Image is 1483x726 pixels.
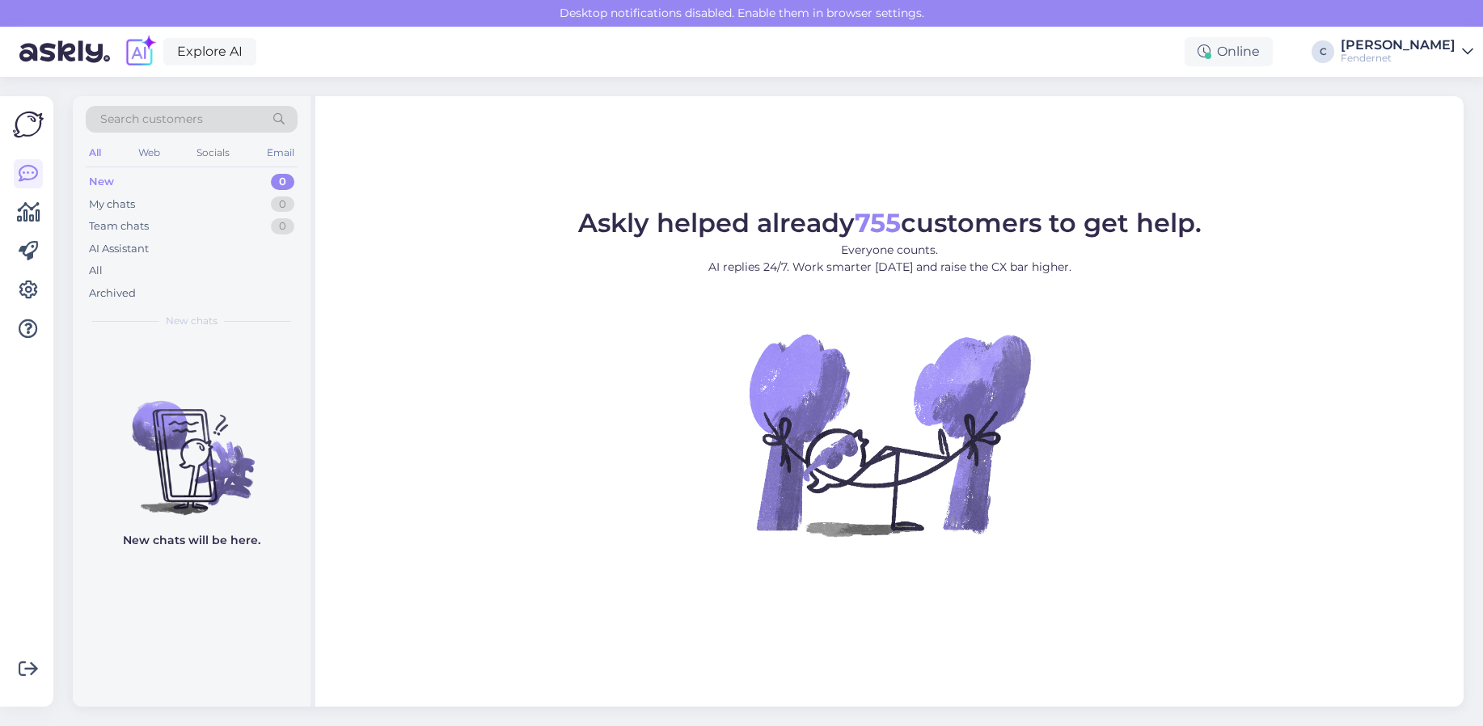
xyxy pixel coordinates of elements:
[1341,52,1456,65] div: Fendernet
[193,142,233,163] div: Socials
[1312,40,1334,63] div: C
[166,314,218,328] span: New chats
[578,242,1202,276] p: Everyone counts. AI replies 24/7. Work smarter [DATE] and raise the CX bar higher.
[89,263,103,279] div: All
[13,109,44,140] img: Askly Logo
[264,142,298,163] div: Email
[271,196,294,213] div: 0
[89,241,149,257] div: AI Assistant
[89,196,135,213] div: My chats
[89,285,136,302] div: Archived
[135,142,163,163] div: Web
[89,218,149,234] div: Team chats
[578,207,1202,238] span: Askly helped already customers to get help.
[89,174,114,190] div: New
[123,35,157,69] img: explore-ai
[271,174,294,190] div: 0
[744,289,1035,580] img: No Chat active
[271,218,294,234] div: 0
[86,142,104,163] div: All
[1341,39,1456,52] div: [PERSON_NAME]
[100,111,203,128] span: Search customers
[1185,37,1273,66] div: Online
[855,207,901,238] b: 755
[73,372,311,517] img: No chats
[1341,39,1473,65] a: [PERSON_NAME]Fendernet
[163,38,256,65] a: Explore AI
[123,532,260,549] p: New chats will be here.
